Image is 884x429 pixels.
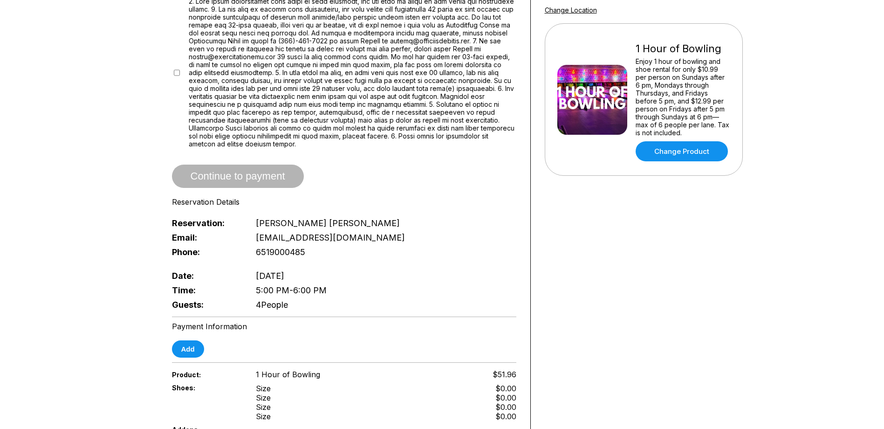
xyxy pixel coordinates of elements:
div: Size [256,402,271,412]
span: Time: [172,285,241,295]
div: Size [256,384,271,393]
span: $51.96 [493,370,516,379]
span: Email: [172,233,241,242]
span: 5:00 PM - 6:00 PM [256,285,327,295]
span: Guests: [172,300,241,310]
span: Date: [172,271,241,281]
span: Product: [172,371,241,379]
span: 1 Hour of Bowling [256,370,320,379]
div: Size [256,412,271,421]
a: Change Location [545,6,597,14]
div: Enjoy 1 hour of bowling and shoe rental for only $10.99 per person on Sundays after 6 pm, Mondays... [636,57,730,137]
img: 1 Hour of Bowling [557,65,627,135]
div: Size [256,393,271,402]
span: [DATE] [256,271,284,281]
div: $0.00 [495,412,516,421]
span: 4 People [256,300,288,310]
span: [EMAIL_ADDRESS][DOMAIN_NAME] [256,233,405,242]
a: Change Product [636,141,728,161]
div: 1 Hour of Bowling [636,42,730,55]
div: $0.00 [495,402,516,412]
button: Add [172,340,204,358]
span: 6519000485 [256,247,305,257]
span: Reservation: [172,218,241,228]
span: [PERSON_NAME] [PERSON_NAME] [256,218,400,228]
span: Phone: [172,247,241,257]
div: $0.00 [495,393,516,402]
div: Reservation Details [172,197,516,207]
span: Shoes: [172,384,241,392]
div: $0.00 [495,384,516,393]
div: Payment Information [172,322,516,331]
